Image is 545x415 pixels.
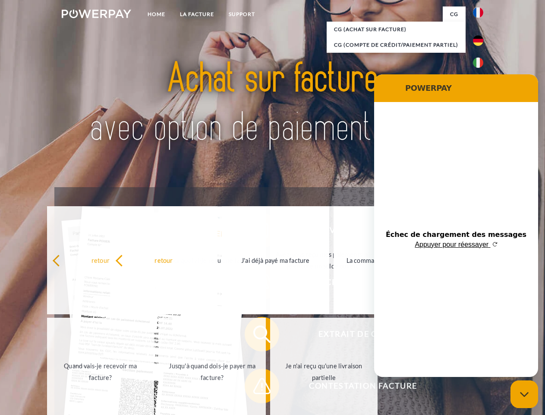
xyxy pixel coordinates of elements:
a: CG (Compte de crédit/paiement partiel) [327,37,466,53]
a: CG [443,6,466,22]
div: retour [52,254,149,266]
a: Support [221,6,262,22]
img: fr [473,7,483,18]
div: J'ai déjà payé ma facture [227,254,324,266]
a: CG (achat sur facture) [327,22,466,37]
iframe: Bouton de lancement de la fenêtre de messagerie [510,380,538,408]
div: retour [115,254,212,266]
iframe: Fenêtre de messagerie [374,74,538,377]
div: Je n'ai reçu qu'une livraison partielle [275,360,372,383]
div: La commande a été renvoyée [339,254,436,266]
div: Quand vais-je recevoir ma facture? [52,360,149,383]
a: LA FACTURE [173,6,221,22]
a: Home [140,6,173,22]
img: logo-powerpay-white.svg [62,10,131,18]
img: it [473,57,483,68]
img: de [473,35,483,46]
div: Jusqu'à quand dois-je payer ma facture? [164,360,261,383]
img: title-powerpay_fr.svg [82,41,463,166]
